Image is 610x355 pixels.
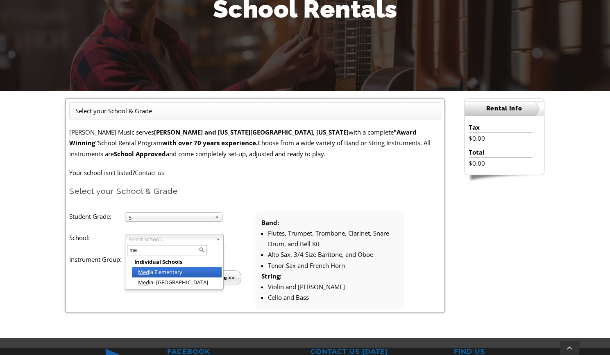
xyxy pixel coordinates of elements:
[69,127,441,159] p: [PERSON_NAME] Music serves with a complete School Rental Program Choose from a wide variety of Ba...
[135,169,164,177] a: Contact us
[75,106,152,116] li: Select your School & Grade
[162,139,258,147] strong: with over 70 years experience.
[261,272,281,280] strong: String:
[138,279,149,286] em: Med
[129,234,213,244] span: Select School...
[69,186,441,196] h2: Select your School & Grade
[138,268,149,276] em: Med
[469,147,532,158] li: Total
[132,257,222,267] li: Individual Schools
[132,277,222,288] li: ia- [GEOGRAPHIC_DATA]
[132,267,222,277] li: ia Elementary
[69,167,441,178] p: Your school isn't listed?
[465,101,544,116] h2: Rental Info
[261,218,279,227] strong: Band:
[114,150,166,158] strong: School Approved
[268,260,398,271] li: Tenor Sax and French Horn
[469,122,532,133] li: Tax
[69,232,125,243] label: School:
[469,158,532,169] li: $0.00
[129,213,211,222] span: 5
[69,211,125,222] label: Student Grade:
[268,292,398,303] li: Cello and Bass
[268,228,398,249] li: Flutes, Trumpet, Trombone, Clarinet, Snare Drum, and Bell Kit
[268,249,398,260] li: Alto Sax, 3/4 Size Baritone, and Oboe
[469,133,532,144] li: $0.00
[69,254,125,265] label: Instrument Group:
[154,128,349,136] strong: [PERSON_NAME] and [US_STATE][GEOGRAPHIC_DATA], [US_STATE]
[268,281,398,292] li: Violin and [PERSON_NAME]
[464,175,544,182] img: sidebar-footer.png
